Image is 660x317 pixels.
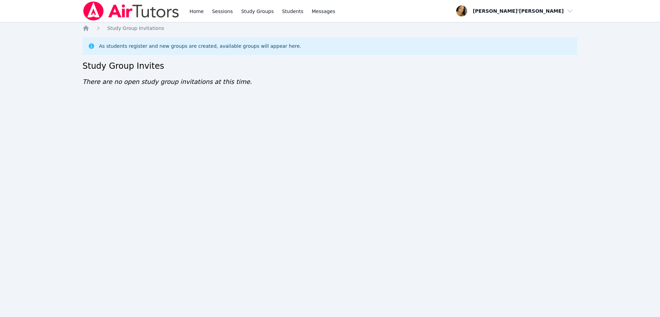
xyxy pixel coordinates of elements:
[82,78,252,85] span: There are no open study group invitations at this time.
[107,25,164,32] a: Study Group Invitations
[82,1,180,21] img: Air Tutors
[312,8,335,15] span: Messages
[82,61,577,72] h2: Study Group Invites
[107,25,164,31] span: Study Group Invitations
[82,25,577,32] nav: Breadcrumb
[99,43,301,50] div: As students register and new groups are created, available groups will appear here.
